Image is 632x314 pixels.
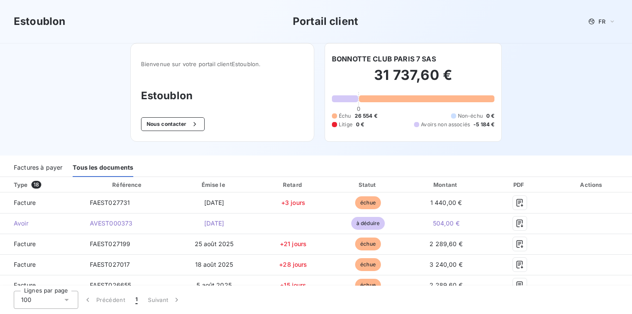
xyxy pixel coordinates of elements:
span: 1 [135,296,138,304]
span: échue [355,196,381,209]
span: échue [355,238,381,250]
span: FAEST027199 [90,240,131,247]
span: -5 184 € [473,121,494,128]
span: 5 août 2025 [196,281,232,289]
span: Avoirs non associés [421,121,470,128]
span: 2 289,60 € [430,240,463,247]
span: +28 jours [279,261,307,268]
div: Retard [257,180,329,189]
button: Précédent [78,291,130,309]
button: Suivant [143,291,186,309]
span: 2 289,60 € [430,281,463,289]
span: Facture [7,260,76,269]
span: [DATE] [204,199,224,206]
span: 18 août 2025 [195,261,233,268]
span: échue [355,279,381,292]
span: 0 [357,105,360,112]
span: 3 240,00 € [430,261,463,268]
div: Émise le [175,180,254,189]
span: FR [598,18,605,25]
span: FAEST027731 [90,199,130,206]
span: Bienvenue sur votre portail client Estoublon . [141,61,304,67]
h3: Portail client [293,14,358,29]
h2: 31 737,60 € [332,67,494,92]
span: à déduire [351,217,385,230]
span: 26 554 € [355,112,377,120]
div: Statut [333,180,403,189]
h3: Estoublon [141,88,304,104]
span: échue [355,258,381,271]
span: FAEST027017 [90,261,130,268]
span: 0 € [356,121,364,128]
span: Facture [7,198,76,207]
span: FAEST026655 [90,281,132,289]
button: 1 [130,291,143,309]
span: Litige [339,121,353,128]
span: Facture [7,240,76,248]
span: 100 [21,296,31,304]
span: Échu [339,112,351,120]
span: +21 jours [280,240,307,247]
span: +15 jours [280,281,306,289]
span: [DATE] [204,219,224,227]
span: Facture [7,281,76,290]
span: AVEST000373 [90,219,133,227]
span: Avoir [7,219,76,228]
span: 25 août 2025 [195,240,234,247]
div: Factures à payer [14,159,62,177]
div: Type [9,180,81,189]
span: 1 440,00 € [430,199,462,206]
span: 504,00 € [433,219,460,227]
h3: Estoublon [14,14,65,29]
div: PDF [489,180,550,189]
div: Actions [554,180,630,189]
span: +3 jours [281,199,305,206]
h6: BONNOTTE CLUB PARIS 7 SAS [332,54,436,64]
span: 0 € [486,112,494,120]
div: Tous les documents [73,159,133,177]
div: Montant [407,180,485,189]
button: Nous contacter [141,117,205,131]
div: Référence [112,181,141,188]
span: 18 [31,181,41,189]
span: Non-échu [458,112,483,120]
